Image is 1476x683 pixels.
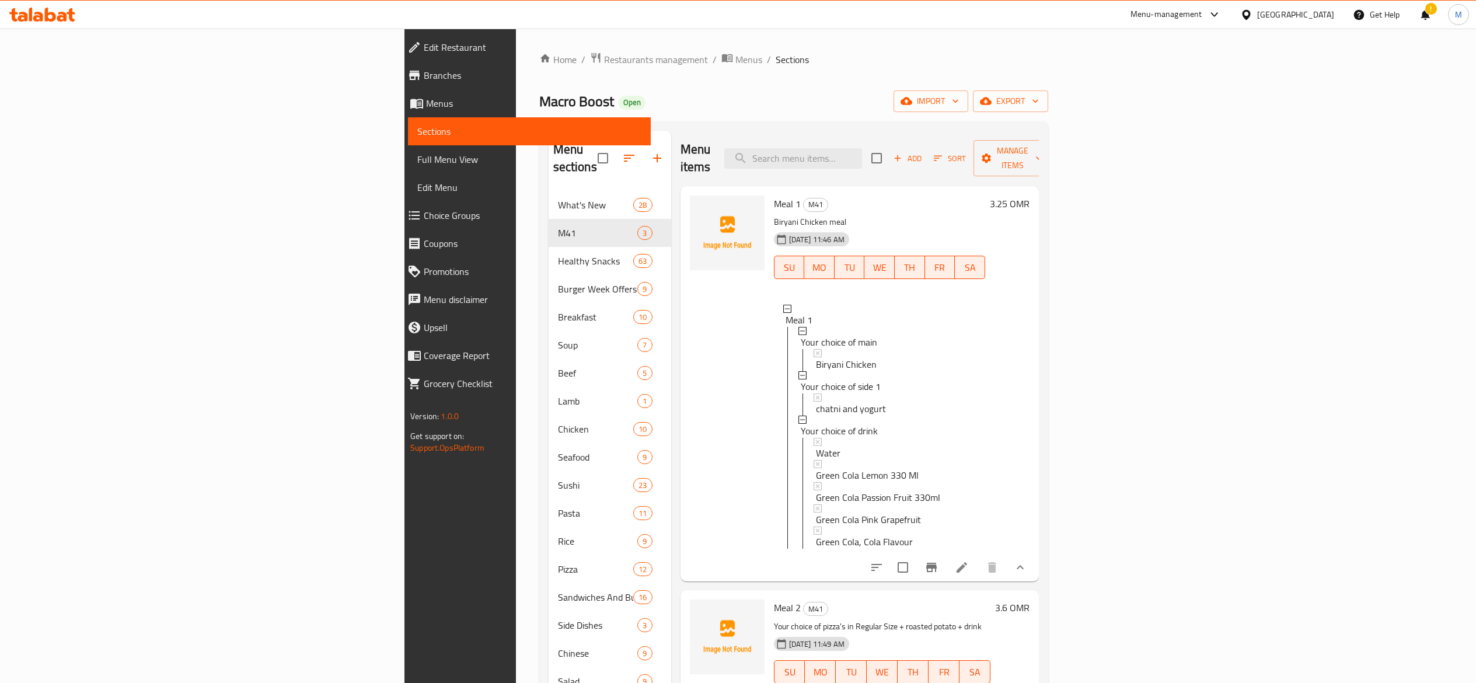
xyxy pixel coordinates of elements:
span: 10 [634,424,651,435]
svg: Show Choices [1013,560,1027,574]
span: Promotions [424,264,641,278]
span: Your choice of drink [801,424,878,438]
div: Seafood [558,450,638,464]
div: M41 [803,198,828,212]
a: Upsell [398,313,651,341]
div: items [633,478,652,492]
span: Burger Week Offers [558,282,638,296]
span: SU [779,664,801,681]
span: 5 [638,368,651,379]
span: 9 [638,536,651,547]
span: 1.0.0 [441,409,459,424]
span: Restaurants management [604,53,708,67]
a: Menu disclaimer [398,285,651,313]
button: SA [955,256,985,279]
span: Branches [424,68,641,82]
button: Add [889,149,926,168]
span: Chinese [558,646,638,660]
div: items [637,338,652,352]
span: Your choice of side 1 [801,379,881,393]
span: Healthy Snacks [558,254,634,268]
div: Chinese9 [549,639,671,667]
div: Burger Week Offers9 [549,275,671,303]
span: Edit Restaurant [424,40,641,54]
p: Your choice of pizza's in Regular Size + roasted potato + drink [774,619,990,634]
span: Sections [776,53,809,67]
a: Menus [398,89,651,117]
div: Sandwiches And Burger16 [549,583,671,611]
span: TH [899,259,920,276]
span: Menu disclaimer [424,292,641,306]
nav: breadcrumb [539,52,1048,67]
a: Branches [398,61,651,89]
span: Add [892,152,923,165]
div: Rice9 [549,527,671,555]
p: Biryani Chicken meal [774,215,985,229]
span: Grocery Checklist [424,377,641,391]
li: / [767,53,771,67]
span: Rice [558,534,638,548]
div: Soup [558,338,638,352]
span: FR [930,259,951,276]
div: items [637,618,652,632]
button: WE [864,256,895,279]
span: 9 [638,452,651,463]
span: Sort items [926,149,973,168]
span: What's New [558,198,634,212]
span: Coupons [424,236,641,250]
a: Menus [721,52,762,67]
a: Grocery Checklist [398,370,651,398]
button: show more [1006,553,1034,581]
button: sort-choices [863,553,891,581]
span: chatni and yogurt [816,402,886,416]
span: Meal 1 [786,313,812,327]
div: Lamb1 [549,387,671,415]
button: TH [895,256,925,279]
span: 10 [634,312,651,323]
span: 63 [634,256,651,267]
span: Green Cola Passion Fruit 330ml [816,490,940,504]
div: items [637,394,652,408]
div: Chicken [558,422,634,436]
a: Coverage Report [398,341,651,370]
h6: 3.25 OMR [990,196,1030,212]
span: Get support on: [410,428,464,444]
span: Sandwiches And Burger [558,590,634,604]
div: items [637,282,652,296]
div: What's New28 [549,191,671,219]
span: Lamb [558,394,638,408]
div: items [637,366,652,380]
li: / [713,53,717,67]
span: Pizza [558,562,634,576]
span: Sort sections [615,144,643,172]
span: Side Dishes [558,618,638,632]
span: 3 [638,620,651,631]
div: items [633,422,652,436]
button: Add section [643,144,671,172]
span: Your choice of main [801,335,877,349]
span: WE [871,664,893,681]
span: 9 [638,648,651,659]
span: Sushi [558,478,634,492]
button: import [894,90,968,112]
div: items [633,254,652,268]
span: Breakfast [558,310,634,324]
h6: 3.6 OMR [995,600,1030,616]
span: [DATE] 11:49 AM [784,639,849,650]
a: Choice Groups [398,201,651,229]
div: Chicken10 [549,415,671,443]
span: Manage items [983,144,1042,173]
span: Green Cola, Cola Flavour [816,535,913,549]
span: Pasta [558,506,634,520]
div: Seafood9 [549,443,671,471]
span: SU [779,259,800,276]
span: Coverage Report [424,349,641,363]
